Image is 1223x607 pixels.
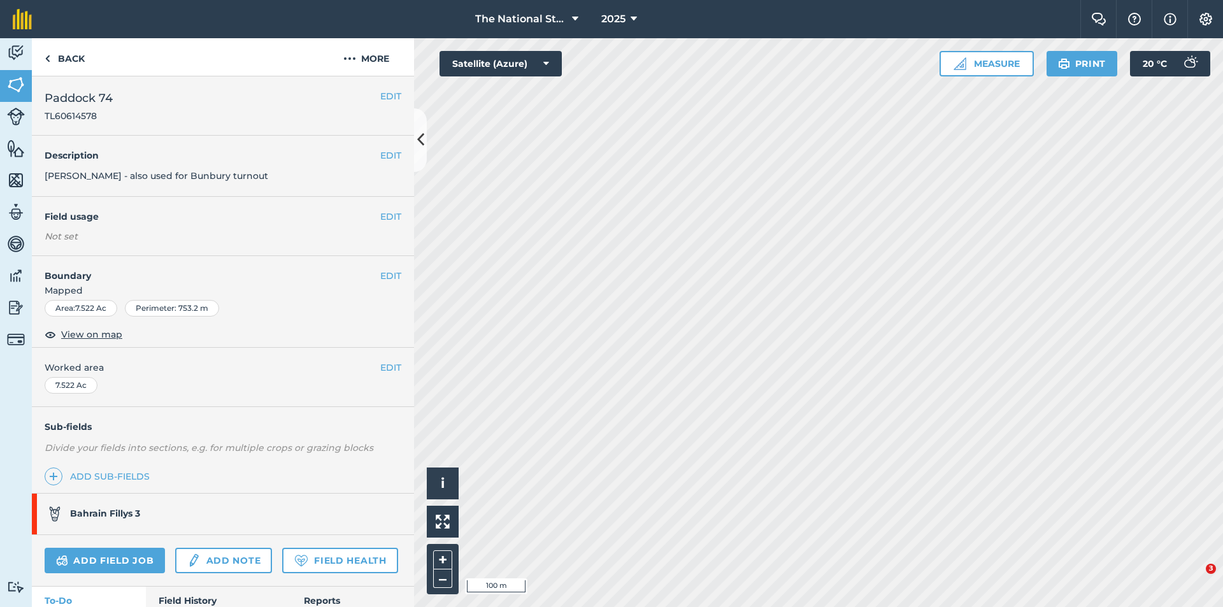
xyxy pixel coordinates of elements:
h4: Boundary [32,256,380,283]
button: View on map [45,327,122,342]
button: Satellite (Azure) [440,51,562,76]
img: svg+xml;base64,PHN2ZyB4bWxucz0iaHR0cDovL3d3dy53My5vcmcvMjAwMC9zdmciIHdpZHRoPSI1NiIgaGVpZ2h0PSI2MC... [7,75,25,94]
button: EDIT [380,210,401,224]
div: Area : 7.522 Ac [45,300,117,317]
button: EDIT [380,148,401,162]
button: – [433,569,452,588]
button: Measure [940,51,1034,76]
img: svg+xml;base64,PD94bWwgdmVyc2lvbj0iMS4wIiBlbmNvZGluZz0idXRmLTgiPz4KPCEtLSBHZW5lcmF0b3I6IEFkb2JlIE... [7,298,25,317]
span: 20 ° C [1143,51,1167,76]
h4: Field usage [45,210,380,224]
span: i [441,475,445,491]
a: Add sub-fields [45,468,155,485]
span: 3 [1206,564,1216,574]
button: EDIT [380,269,401,283]
a: Bahrain Fillys 3 [32,494,401,534]
img: svg+xml;base64,PD94bWwgdmVyc2lvbj0iMS4wIiBlbmNvZGluZz0idXRmLTgiPz4KPCEtLSBHZW5lcmF0b3I6IEFkb2JlIE... [56,553,68,568]
button: Print [1047,51,1118,76]
button: More [318,38,414,76]
img: A cog icon [1198,13,1213,25]
img: svg+xml;base64,PHN2ZyB4bWxucz0iaHR0cDovL3d3dy53My5vcmcvMjAwMC9zdmciIHdpZHRoPSIxNyIgaGVpZ2h0PSIxNy... [1164,11,1177,27]
button: i [427,468,459,499]
img: svg+xml;base64,PHN2ZyB4bWxucz0iaHR0cDovL3d3dy53My5vcmcvMjAwMC9zdmciIHdpZHRoPSI5IiBoZWlnaHQ9IjI0Ii... [45,51,50,66]
img: Ruler icon [954,57,966,70]
img: svg+xml;base64,PHN2ZyB4bWxucz0iaHR0cDovL3d3dy53My5vcmcvMjAwMC9zdmciIHdpZHRoPSIxOCIgaGVpZ2h0PSIyNC... [45,327,56,342]
a: Add note [175,548,272,573]
img: svg+xml;base64,PD94bWwgdmVyc2lvbj0iMS4wIiBlbmNvZGluZz0idXRmLTgiPz4KPCEtLSBHZW5lcmF0b3I6IEFkb2JlIE... [7,203,25,222]
img: svg+xml;base64,PD94bWwgdmVyc2lvbj0iMS4wIiBlbmNvZGluZz0idXRmLTgiPz4KPCEtLSBHZW5lcmF0b3I6IEFkb2JlIE... [47,506,62,522]
img: svg+xml;base64,PHN2ZyB4bWxucz0iaHR0cDovL3d3dy53My5vcmcvMjAwMC9zdmciIHdpZHRoPSIyMCIgaGVpZ2h0PSIyNC... [343,51,356,66]
img: A question mark icon [1127,13,1142,25]
strong: Bahrain Fillys 3 [70,508,140,519]
span: View on map [61,327,122,341]
span: The National Stud [475,11,567,27]
span: Worked area [45,361,401,375]
button: EDIT [380,361,401,375]
button: EDIT [380,89,401,103]
span: Paddock 74 [45,89,113,107]
img: svg+xml;base64,PD94bWwgdmVyc2lvbj0iMS4wIiBlbmNvZGluZz0idXRmLTgiPz4KPCEtLSBHZW5lcmF0b3I6IEFkb2JlIE... [7,266,25,285]
em: Divide your fields into sections, e.g. for multiple crops or grazing blocks [45,442,373,453]
img: svg+xml;base64,PD94bWwgdmVyc2lvbj0iMS4wIiBlbmNvZGluZz0idXRmLTgiPz4KPCEtLSBHZW5lcmF0b3I6IEFkb2JlIE... [1177,51,1203,76]
img: svg+xml;base64,PHN2ZyB4bWxucz0iaHR0cDovL3d3dy53My5vcmcvMjAwMC9zdmciIHdpZHRoPSIxOSIgaGVpZ2h0PSIyNC... [1058,56,1070,71]
img: svg+xml;base64,PHN2ZyB4bWxucz0iaHR0cDovL3d3dy53My5vcmcvMjAwMC9zdmciIHdpZHRoPSIxNCIgaGVpZ2h0PSIyNC... [49,469,58,484]
img: svg+xml;base64,PD94bWwgdmVyc2lvbj0iMS4wIiBlbmNvZGluZz0idXRmLTgiPz4KPCEtLSBHZW5lcmF0b3I6IEFkb2JlIE... [7,331,25,348]
img: svg+xml;base64,PD94bWwgdmVyc2lvbj0iMS4wIiBlbmNvZGluZz0idXRmLTgiPz4KPCEtLSBHZW5lcmF0b3I6IEFkb2JlIE... [187,553,201,568]
img: svg+xml;base64,PD94bWwgdmVyc2lvbj0iMS4wIiBlbmNvZGluZz0idXRmLTgiPz4KPCEtLSBHZW5lcmF0b3I6IEFkb2JlIE... [7,43,25,62]
button: 20 °C [1130,51,1210,76]
span: TL60614578 [45,110,113,122]
div: Perimeter : 753.2 m [125,300,219,317]
img: svg+xml;base64,PD94bWwgdmVyc2lvbj0iMS4wIiBlbmNvZGluZz0idXRmLTgiPz4KPCEtLSBHZW5lcmF0b3I6IEFkb2JlIE... [7,234,25,254]
span: [PERSON_NAME] - also used for Bunbury turnout [45,170,268,182]
span: Mapped [32,283,414,297]
img: Four arrows, one pointing top left, one top right, one bottom right and the last bottom left [436,515,450,529]
img: fieldmargin Logo [13,9,32,29]
img: svg+xml;base64,PD94bWwgdmVyc2lvbj0iMS4wIiBlbmNvZGluZz0idXRmLTgiPz4KPCEtLSBHZW5lcmF0b3I6IEFkb2JlIE... [7,108,25,125]
div: Not set [45,230,401,243]
button: + [433,550,452,569]
a: Back [32,38,97,76]
iframe: Intercom live chat [1180,564,1210,594]
img: Two speech bubbles overlapping with the left bubble in the forefront [1091,13,1106,25]
h4: Sub-fields [32,420,414,434]
div: 7.522 Ac [45,377,97,394]
span: 2025 [601,11,626,27]
h4: Description [45,148,401,162]
a: Field Health [282,548,397,573]
img: svg+xml;base64,PHN2ZyB4bWxucz0iaHR0cDovL3d3dy53My5vcmcvMjAwMC9zdmciIHdpZHRoPSI1NiIgaGVpZ2h0PSI2MC... [7,139,25,158]
a: Add field job [45,548,165,573]
img: svg+xml;base64,PD94bWwgdmVyc2lvbj0iMS4wIiBlbmNvZGluZz0idXRmLTgiPz4KPCEtLSBHZW5lcmF0b3I6IEFkb2JlIE... [7,581,25,593]
img: svg+xml;base64,PHN2ZyB4bWxucz0iaHR0cDovL3d3dy53My5vcmcvMjAwMC9zdmciIHdpZHRoPSI1NiIgaGVpZ2h0PSI2MC... [7,171,25,190]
